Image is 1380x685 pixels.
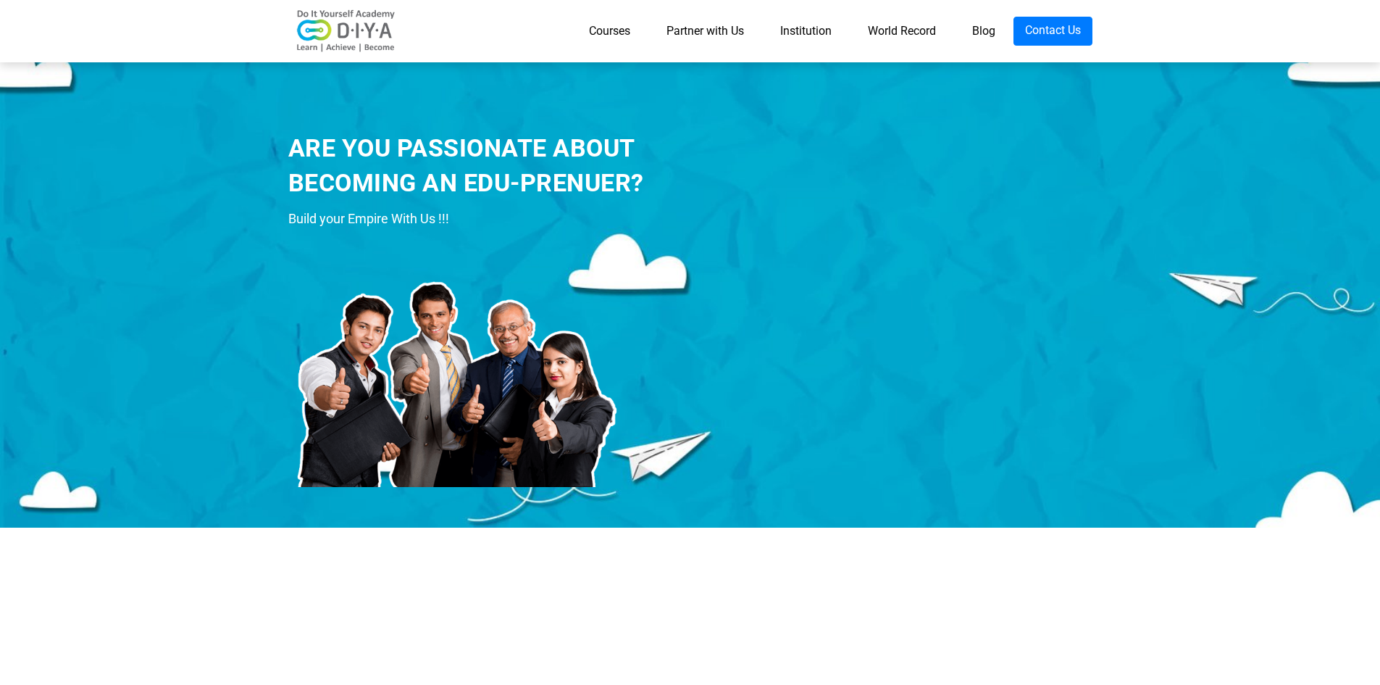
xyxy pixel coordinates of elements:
[288,208,748,230] div: Build your Empire With Us !!!
[288,131,748,200] div: ARE YOU PASSIONATE ABOUT BECOMING AN EDU-PRENUER?
[571,17,648,46] a: Courses
[954,17,1013,46] a: Blog
[648,17,762,46] a: Partner with Us
[850,17,954,46] a: World Record
[288,237,622,487] img: ins-prod.png
[762,17,850,46] a: Institution
[288,9,404,53] img: logo-v2.png
[1013,17,1092,46] a: Contact Us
